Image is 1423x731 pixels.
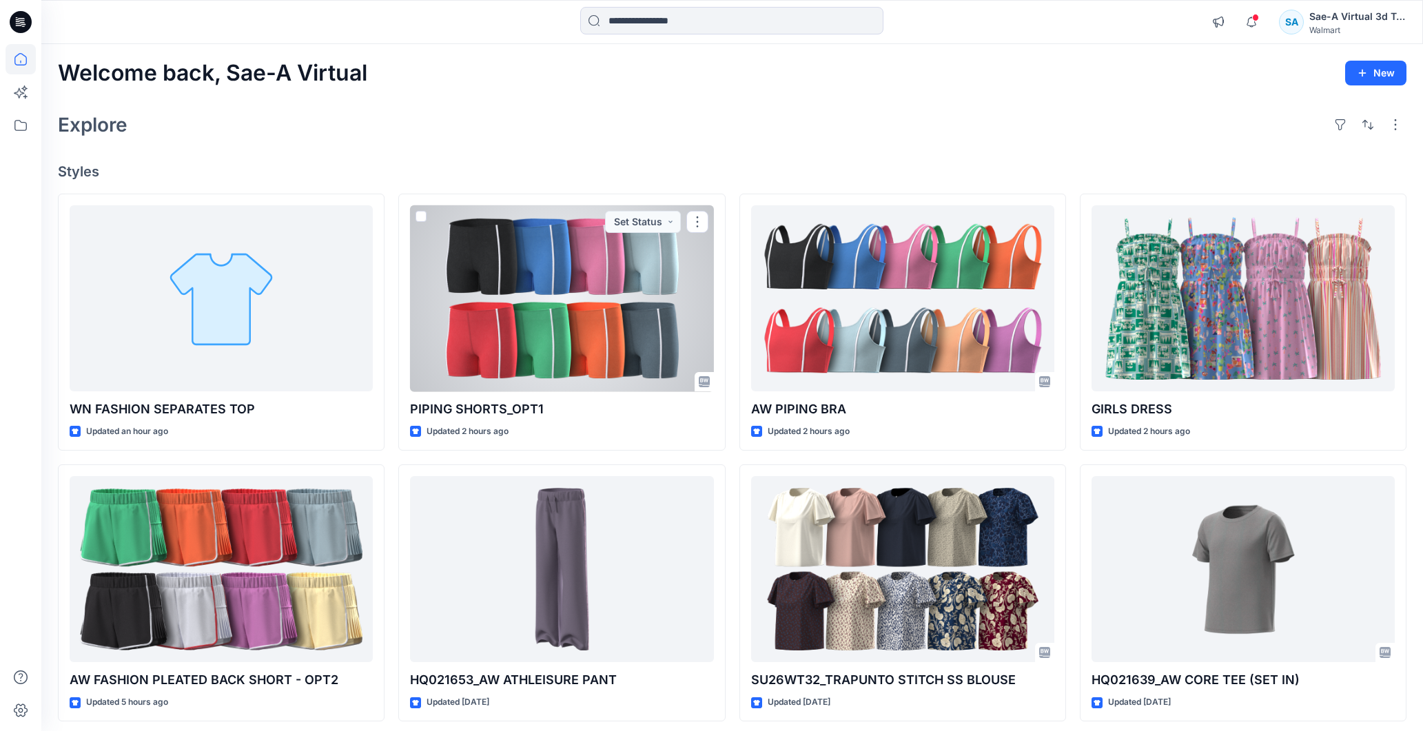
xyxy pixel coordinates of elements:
[70,205,373,392] a: WN FASHION SEPARATES TOP
[1092,670,1395,690] p: HQ021639_AW CORE TEE (SET IN)
[768,424,850,439] p: Updated 2 hours ago
[751,670,1054,690] p: SU26WT32_TRAPUNTO STITCH SS BLOUSE
[58,61,367,86] h2: Welcome back, Sae-A Virtual
[1108,424,1190,439] p: Updated 2 hours ago
[1092,400,1395,419] p: GIRLS DRESS
[751,205,1054,392] a: AW PIPING BRA
[751,400,1054,419] p: AW PIPING BRA
[1108,695,1171,710] p: Updated [DATE]
[768,695,830,710] p: Updated [DATE]
[1092,476,1395,663] a: HQ021639_AW CORE TEE (SET IN)
[58,163,1406,180] h4: Styles
[1309,25,1406,35] div: Walmart
[410,205,713,392] a: PIPING SHORTS_OPT1
[1309,8,1406,25] div: Sae-A Virtual 3d Team
[1345,61,1406,85] button: New
[70,476,373,663] a: AW FASHION PLEATED BACK SHORT - OPT2
[427,695,489,710] p: Updated [DATE]
[410,670,713,690] p: HQ021653_AW ATHLEISURE PANT
[86,695,168,710] p: Updated 5 hours ago
[70,400,373,419] p: WN FASHION SEPARATES TOP
[751,476,1054,663] a: SU26WT32_TRAPUNTO STITCH SS BLOUSE
[427,424,509,439] p: Updated 2 hours ago
[58,114,127,136] h2: Explore
[70,670,373,690] p: AW FASHION PLEATED BACK SHORT - OPT2
[410,400,713,419] p: PIPING SHORTS_OPT1
[1279,10,1304,34] div: SA
[86,424,168,439] p: Updated an hour ago
[410,476,713,663] a: HQ021653_AW ATHLEISURE PANT
[1092,205,1395,392] a: GIRLS DRESS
